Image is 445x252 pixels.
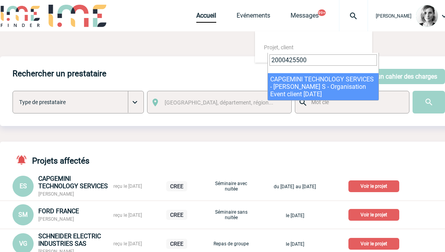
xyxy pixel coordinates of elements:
p: Repas de groupe [212,241,251,247]
span: [PERSON_NAME] [38,191,74,197]
span: [PERSON_NAME] [376,13,411,19]
input: Mot clé [309,97,402,107]
li: CAPGEMINI TECHNOLOGY SERVICES - [PERSON_NAME] S - Organisation Event client [DATE] [268,73,379,100]
span: reçu le [DATE] [113,241,142,247]
span: [GEOGRAPHIC_DATA], département, région... [165,99,273,106]
span: reçu le [DATE] [113,212,142,218]
a: Messages [291,12,319,23]
span: au [DATE] [296,184,316,189]
span: FORD FRANCE [38,207,79,215]
a: Evénements [237,12,270,23]
p: Séminaire sans nuitée [212,209,251,220]
span: le [DATE] [286,241,304,247]
a: Voir le projet [348,182,402,189]
a: Voir le projet [348,211,402,218]
h4: Rechercher un prestataire [13,69,106,78]
span: du [DATE] [274,184,294,189]
img: 103019-1.png [416,5,438,27]
span: [PERSON_NAME] [38,216,74,222]
p: Séminaire avec nuitée [212,181,251,192]
a: Voir le projet [348,239,402,247]
span: SM [18,211,28,218]
span: CAPGEMINI TECHNOLOGY SERVICES [38,175,108,190]
p: CREE [166,210,187,220]
span: VG [19,240,27,247]
p: CREE [166,239,187,249]
button: 99+ [318,9,326,16]
span: le [DATE] [286,213,304,218]
p: Voir le projet [348,238,399,250]
span: Projet, client [264,44,294,50]
p: Voir le projet [348,180,399,192]
input: Submit [413,91,445,113]
p: CREE [166,181,187,191]
span: SCHNEIDER ELECTRIC INDUSTRIES SAS [38,232,101,247]
a: Accueil [196,12,216,23]
span: ES [20,182,27,190]
h4: Projets affectés [13,154,90,166]
span: reçu le [DATE] [113,184,142,189]
p: Voir le projet [348,209,399,221]
img: notifications-active-24-px-r.png [16,154,32,166]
